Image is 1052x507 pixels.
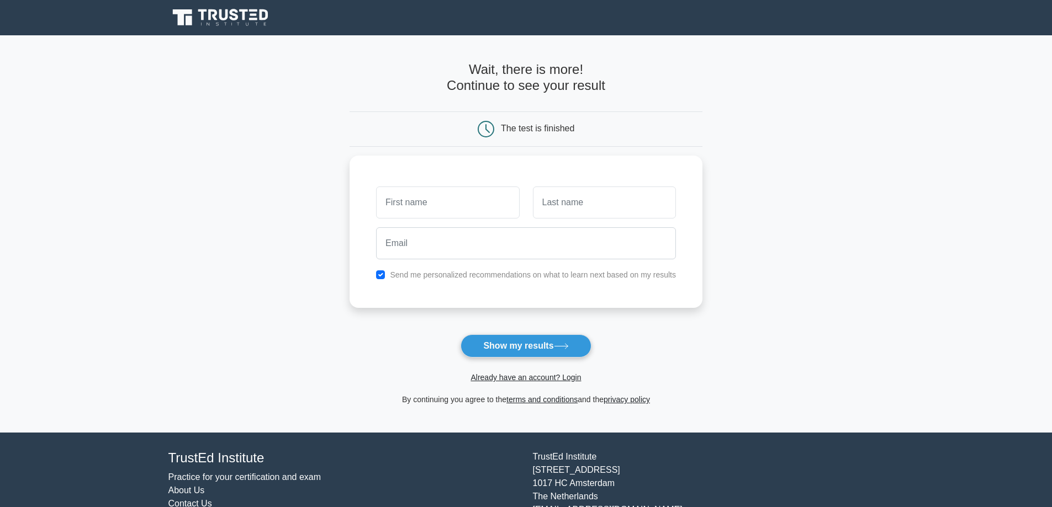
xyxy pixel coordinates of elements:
input: Last name [533,186,676,218]
input: Email [376,227,676,259]
a: terms and conditions [506,395,578,404]
input: First name [376,186,519,218]
h4: Wait, there is more! Continue to see your result [350,62,702,94]
a: About Us [168,485,205,495]
h4: TrustEd Institute [168,450,520,466]
a: Practice for your certification and exam [168,472,321,482]
label: Send me personalized recommendations on what to learn next based on my results [390,270,676,279]
div: The test is finished [501,124,574,133]
button: Show my results [461,334,591,357]
a: Already have an account? Login [471,373,581,382]
div: By continuing you agree to the and the [343,393,709,406]
a: privacy policy [604,395,650,404]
